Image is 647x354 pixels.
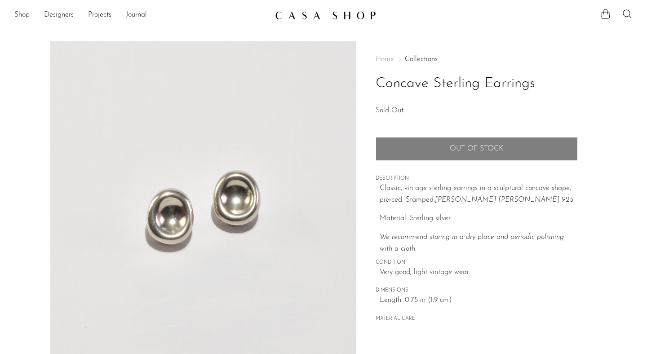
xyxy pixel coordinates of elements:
[376,72,578,95] h1: Concave Sterling Earrings
[376,259,578,267] span: CONDITION
[435,196,575,204] em: [PERSON_NAME] [PERSON_NAME] 925.
[376,137,578,160] button: Add to cart
[450,145,503,153] span: Out of stock
[14,9,30,21] a: Shop
[14,8,268,23] ul: NEW HEADER MENU
[405,56,438,63] a: Collections
[380,295,578,306] span: Length: 0.75 in (1.9 cm)
[88,9,111,21] a: Projects
[376,175,578,183] span: DESCRIPTION
[376,56,578,63] nav: Breadcrumbs
[380,183,578,206] p: Classic, vintage sterling earrings in a sculptural concave shape, pierced. Stamped,
[376,107,403,114] span: Sold Out
[14,8,268,23] nav: Desktop navigation
[126,9,147,21] a: Journal
[376,316,415,323] button: MATERIAL CARE
[44,9,74,21] a: Designers
[380,267,578,279] span: Very good; light vintage wear.
[380,213,578,225] p: Material: Sterling silver.
[380,234,564,252] em: We recommend storing in a dry place and periodic polishing with a cloth.
[376,56,394,63] span: Home
[376,287,578,295] span: DIMENSIONS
